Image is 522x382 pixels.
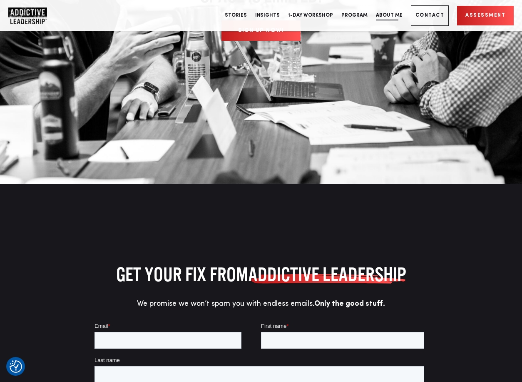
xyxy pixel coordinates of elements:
[248,263,406,286] span: Addictive Leadership
[411,5,449,26] a: Contact
[10,360,22,373] button: Consent Preferences
[8,263,514,286] h2: Get your fix from
[8,7,47,24] img: Company Logo
[314,300,385,307] b: Only the good stuff.
[167,1,192,7] span: First name
[10,360,22,373] img: Revisit consent button
[457,6,514,25] a: Assessment
[136,96,172,102] a: Privacy Policy
[8,7,58,24] a: Home
[137,300,385,307] span: We promise we won’t spam you with endless emails.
